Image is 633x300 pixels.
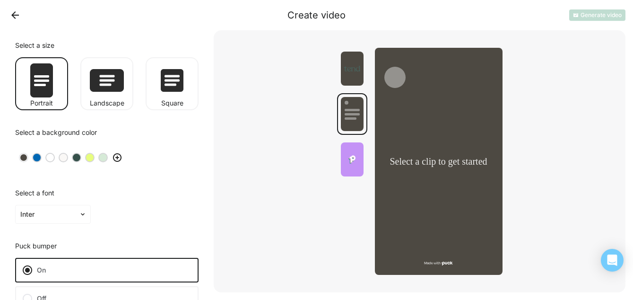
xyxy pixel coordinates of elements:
[15,100,68,106] div: Portrait
[15,243,199,254] div: Puck bumper
[601,249,624,272] div: Open Intercom Messenger
[384,155,493,168] div: Select a clip to get started
[30,63,53,97] img: Portrait format
[348,155,356,163] img: Puck bumper thumbnail
[161,69,183,92] img: Square format
[15,129,199,141] div: Select a background color
[90,69,124,92] img: Landscape format
[15,258,199,282] label: On
[15,190,199,201] div: Select a font
[15,42,199,53] div: Select a size
[287,9,346,21] div: Create video
[344,66,360,71] img: Logo thumbnail
[146,100,199,106] div: Square
[424,260,453,265] img: img_made_with_puck-56b6JeU1.svg
[8,8,23,23] button: Back
[80,100,133,106] div: Landscape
